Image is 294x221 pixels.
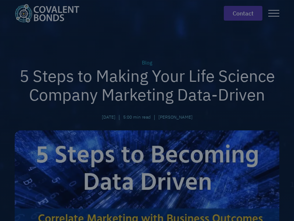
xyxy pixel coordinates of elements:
div: 5:00 min read [123,114,151,120]
img: Covalent Bonds White / Teal Logo [15,4,79,22]
a: contact [224,6,262,21]
a: home [15,4,85,22]
a: [PERSON_NAME] [158,114,193,120]
div: Blog [15,59,279,67]
div: [DATE] [102,114,115,120]
div: | [154,113,155,122]
h1: 5 Steps to Making Your Life Science Company Marketing Data-Driven [15,67,279,104]
div: | [118,113,120,122]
